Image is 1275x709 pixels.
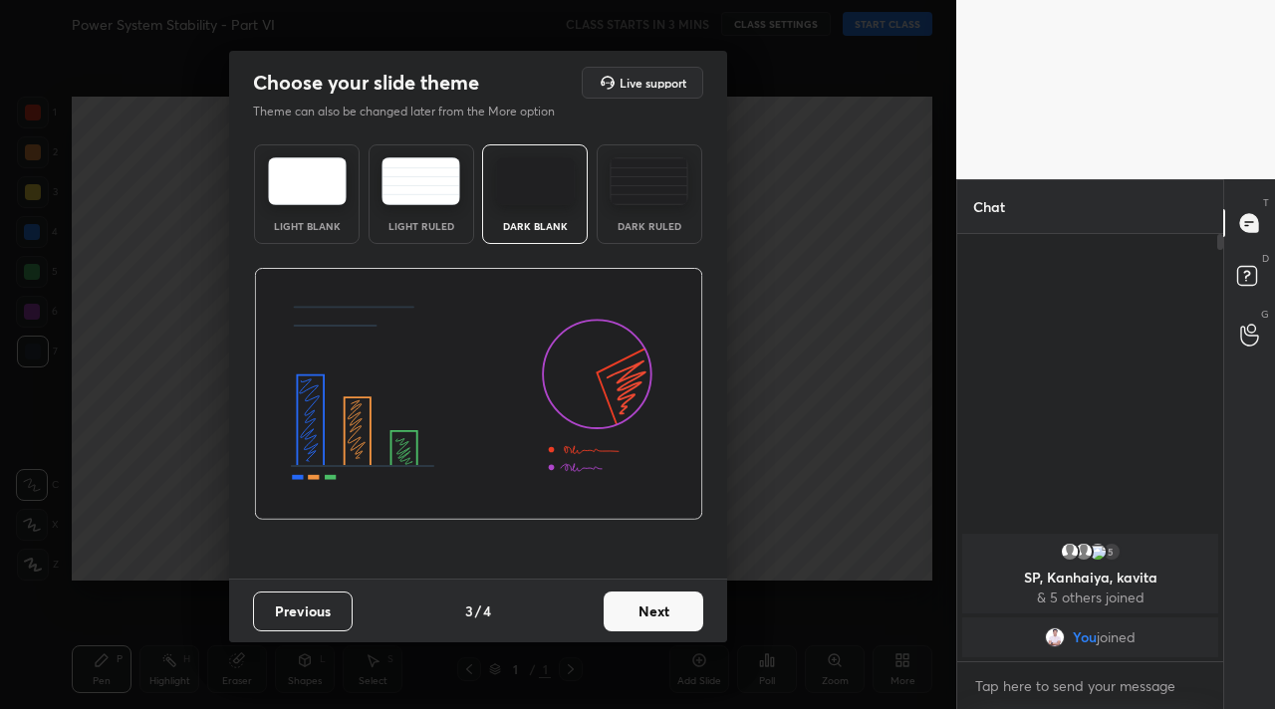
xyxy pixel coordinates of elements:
[1262,251,1269,266] p: D
[382,157,460,205] img: lightRuledTheme.5fabf969.svg
[253,70,479,96] h2: Choose your slide theme
[604,591,703,631] button: Next
[253,591,353,631] button: Previous
[974,570,1206,586] p: SP, Kanhaiya, kavita
[957,530,1223,661] div: grid
[483,600,491,621] h4: 4
[465,600,473,621] h4: 3
[610,157,688,205] img: darkRuledTheme.de295e13.svg
[475,600,481,621] h4: /
[1074,542,1094,562] img: default.png
[957,180,1021,233] p: Chat
[1073,629,1097,645] span: You
[1045,627,1065,647] img: e6b38c85eb1c47a285307284920bdc85.jpg
[620,77,686,89] h5: Live support
[974,590,1206,605] p: & 5 others joined
[610,221,689,231] div: Dark Ruled
[267,221,347,231] div: Light Blank
[382,221,461,231] div: Light Ruled
[254,268,703,521] img: darkThemeBanner.d06ce4a2.svg
[1097,629,1136,645] span: joined
[495,221,575,231] div: Dark Blank
[253,103,576,120] p: Theme can also be changed later from the More option
[1102,542,1122,562] div: 5
[496,157,575,205] img: darkTheme.f0cc69e5.svg
[1263,195,1269,210] p: T
[1088,542,1108,562] img: 3
[1060,542,1080,562] img: default.png
[268,157,347,205] img: lightTheme.e5ed3b09.svg
[1261,307,1269,322] p: G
